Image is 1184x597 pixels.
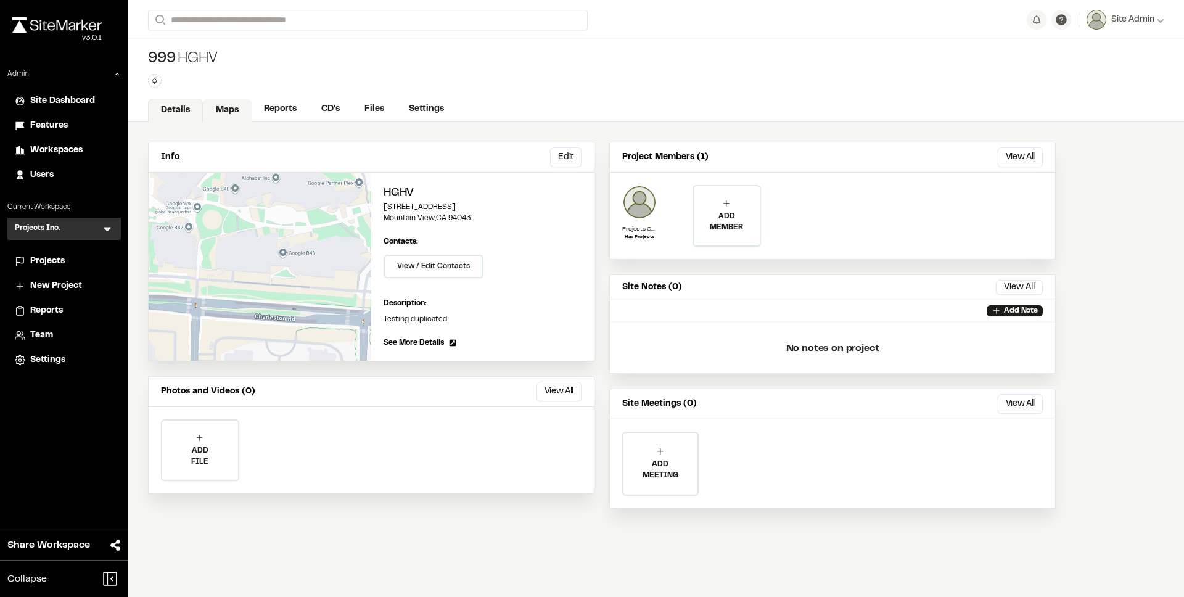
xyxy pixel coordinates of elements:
[1004,305,1038,316] p: Add Note
[15,304,113,318] a: Reports
[15,144,113,157] a: Workspaces
[148,10,170,30] button: Search
[694,211,759,233] p: ADD MEMBER
[384,337,444,348] span: See More Details
[15,119,113,133] a: Features
[623,459,697,481] p: ADD MEETING
[148,49,217,69] div: HGHV
[352,97,397,121] a: Files
[1087,10,1106,30] img: User
[252,97,309,121] a: Reports
[15,223,60,235] h3: Projects Inc.
[1111,13,1154,27] span: Site Admin
[622,397,697,411] p: Site Meetings (0)
[161,150,179,164] p: Info
[30,144,83,157] span: Workspaces
[622,281,682,294] p: Site Notes (0)
[161,385,255,398] p: Photos and Videos (0)
[1087,10,1164,30] button: Site Admin
[622,185,657,220] img: Projects Owner
[550,147,582,167] button: Edit
[384,314,582,325] p: Testing duplicated
[384,255,483,278] button: View / Edit Contacts
[7,68,29,80] p: Admin
[15,329,113,342] a: Team
[148,49,175,69] span: 999
[384,236,418,247] p: Contacts:
[7,202,121,213] p: Current Workspace
[30,255,65,268] span: Projects
[203,99,252,122] a: Maps
[384,185,582,202] h2: HGHV
[15,353,113,367] a: Settings
[148,74,162,88] button: Edit Tags
[7,538,90,553] span: Share Workspace
[384,298,582,309] p: Description:
[12,33,102,44] div: Oh geez...please don't...
[536,382,582,401] button: View All
[384,213,582,224] p: Mountain View , CA 94043
[15,255,113,268] a: Projects
[30,279,82,293] span: New Project
[30,119,68,133] span: Features
[30,168,54,182] span: Users
[996,280,1043,295] button: View All
[309,97,352,121] a: CD's
[620,329,1045,368] p: No notes on project
[622,224,657,234] p: Projects Owner
[998,147,1043,167] button: View All
[622,234,657,241] p: Has Projects
[12,17,102,33] img: rebrand.png
[384,202,582,213] p: [STREET_ADDRESS]
[622,150,709,164] p: Project Members (1)
[30,94,95,108] span: Site Dashboard
[397,97,456,121] a: Settings
[15,168,113,182] a: Users
[998,394,1043,414] button: View All
[30,329,53,342] span: Team
[30,353,65,367] span: Settings
[15,94,113,108] a: Site Dashboard
[30,304,63,318] span: Reports
[7,572,47,587] span: Collapse
[148,99,203,122] a: Details
[162,445,238,467] p: ADD FILE
[15,279,113,293] a: New Project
